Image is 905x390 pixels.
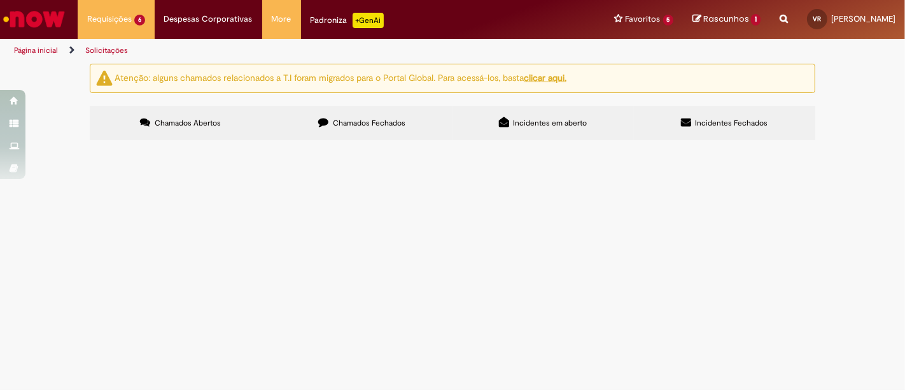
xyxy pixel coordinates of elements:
span: 5 [663,15,674,25]
span: 1 [751,14,761,25]
span: Incidentes Fechados [696,118,768,128]
span: Chamados Fechados [333,118,405,128]
img: ServiceNow [1,6,67,32]
span: [PERSON_NAME] [831,13,895,24]
span: Incidentes em aberto [514,118,587,128]
span: Rascunhos [703,13,749,25]
a: Página inicial [14,45,58,55]
span: VR [813,15,822,23]
a: Solicitações [85,45,128,55]
span: More [272,13,291,25]
ul: Trilhas de página [10,39,594,62]
p: +GenAi [353,13,384,28]
span: Favoritos [626,13,661,25]
div: Padroniza [311,13,384,28]
span: 6 [134,15,145,25]
ng-bind-html: Atenção: alguns chamados relacionados a T.I foram migrados para o Portal Global. Para acessá-los,... [115,72,566,83]
span: Chamados Abertos [155,118,221,128]
span: Requisições [87,13,132,25]
a: clicar aqui. [524,72,566,83]
span: Despesas Corporativas [164,13,253,25]
a: Rascunhos [692,13,761,25]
